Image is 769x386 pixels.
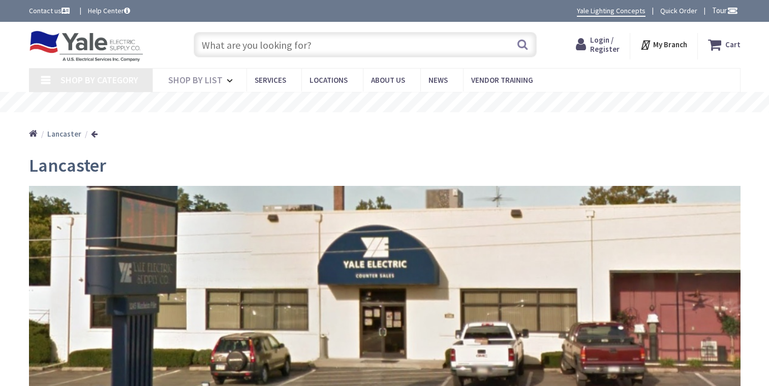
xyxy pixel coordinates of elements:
[590,35,620,54] span: Login / Register
[576,36,620,54] a: Login / Register
[88,6,130,16] a: Help Center
[168,74,223,86] span: Shop By List
[29,30,144,62] img: Yale Electric Supply Co.
[310,75,348,85] span: Locations
[708,36,741,54] a: Cart
[660,6,697,16] a: Quick Order
[712,6,738,15] span: Tour
[428,75,448,85] span: News
[194,32,537,57] input: What are you looking for?
[29,154,106,177] span: Lancaster
[577,6,645,17] a: Yale Lighting Concepts
[255,75,286,85] span: Services
[471,75,533,85] span: Vendor Training
[653,40,687,49] strong: My Branch
[60,74,138,86] span: Shop By Category
[47,129,81,139] strong: Lancaster
[29,6,72,16] a: Contact us
[371,75,405,85] span: About Us
[640,36,687,54] div: My Branch
[725,36,741,54] strong: Cart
